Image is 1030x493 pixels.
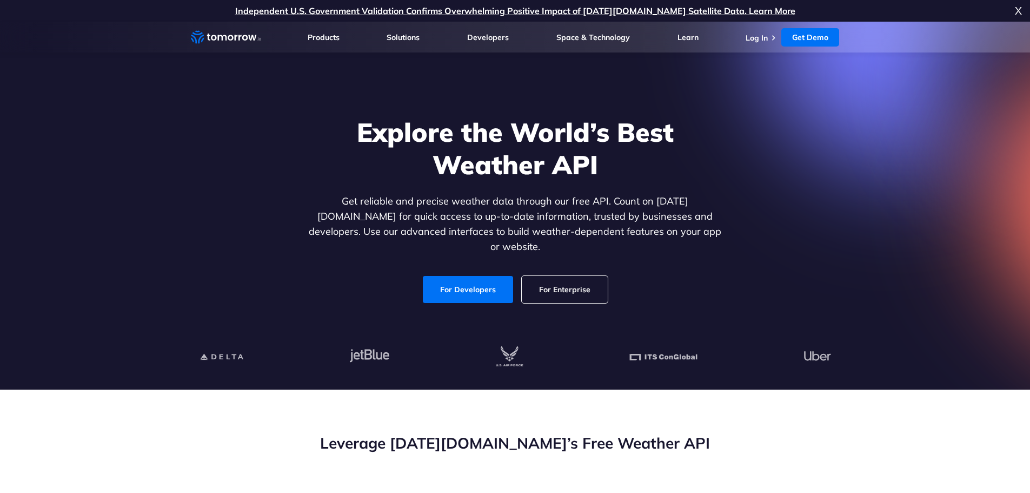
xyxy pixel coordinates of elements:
a: Solutions [387,32,420,42]
a: Products [308,32,340,42]
a: Log In [746,33,768,43]
p: Get reliable and precise weather data through our free API. Count on [DATE][DOMAIN_NAME] for quic... [307,194,724,254]
a: Get Demo [781,28,839,47]
a: For Enterprise [522,276,608,303]
h1: Explore the World’s Best Weather API [307,116,724,181]
a: Home link [191,29,261,45]
a: For Developers [423,276,513,303]
h2: Leverage [DATE][DOMAIN_NAME]’s Free Weather API [191,433,840,453]
a: Developers [467,32,509,42]
a: Independent U.S. Government Validation Confirms Overwhelming Positive Impact of [DATE][DOMAIN_NAM... [235,5,795,16]
a: Learn [677,32,699,42]
a: Space & Technology [556,32,630,42]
